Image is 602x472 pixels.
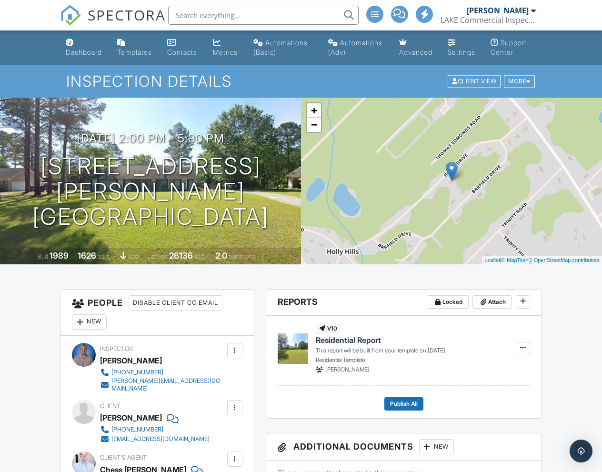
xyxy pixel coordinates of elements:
div: [PERSON_NAME] [467,6,529,15]
div: Metrics [213,48,238,56]
div: [PERSON_NAME] [100,353,162,368]
span: Lot Size [148,253,168,260]
a: Support Center [487,34,540,61]
div: 1626 [78,251,96,261]
div: [EMAIL_ADDRESS][DOMAIN_NAME] [111,435,210,443]
a: [EMAIL_ADDRESS][DOMAIN_NAME] [100,434,210,444]
img: The Best Home Inspection Software - Spectora [60,5,81,26]
span: sq. ft. [98,253,111,260]
a: Contacts [163,34,201,61]
div: 2.0 [215,251,227,261]
div: Disable Client CC Email [129,295,222,311]
div: [PERSON_NAME] [100,411,162,425]
a: Leaflet [484,257,500,263]
span: Client [100,402,120,410]
div: 26136 [169,251,193,261]
a: SPECTORA [60,13,166,33]
div: LAKE Commercial Inspections & Consulting, llc. [441,15,536,25]
input: Search everything... [168,6,359,25]
span: bathrooms [229,253,256,260]
span: slab [128,253,139,260]
a: Metrics [209,34,242,61]
div: [PERSON_NAME][EMAIL_ADDRESS][DOMAIN_NAME] [111,377,224,392]
a: [PERSON_NAME][EMAIL_ADDRESS][DOMAIN_NAME] [100,377,224,392]
div: Advanced [399,48,432,56]
a: Automations (Basic) [250,34,317,61]
h1: [STREET_ADDRESS][PERSON_NAME] [GEOGRAPHIC_DATA] [15,154,286,229]
div: Open Intercom Messenger [570,440,592,462]
div: Support Center [491,39,527,56]
a: [PHONE_NUMBER] [100,425,210,434]
a: Automations (Advanced) [324,34,388,61]
div: Automations (Adv) [328,39,382,56]
div: New [419,439,454,454]
div: [PHONE_NUMBER] [111,426,163,433]
a: Settings [444,34,479,61]
a: © MapTiler [502,257,527,263]
h3: [DATE] 2:00 pm - 5:30 pm [77,132,224,145]
a: © OpenStreetMap contributors [529,257,600,263]
span: Client's Agent [100,454,147,461]
div: Settings [448,48,475,56]
span: Built [38,253,48,260]
div: [PHONE_NUMBER] [111,369,163,376]
a: Zoom out [307,118,321,132]
span: sq.ft. [194,253,206,260]
a: Templates [113,34,156,61]
h3: People [60,290,253,336]
a: Advanced [395,34,436,61]
div: | [482,256,602,264]
span: Inspector [100,345,133,352]
a: Dashboard [62,34,106,61]
a: Client View [447,77,503,84]
div: Templates [117,48,152,56]
div: Automations (Basic) [253,39,308,56]
h3: Additional Documents [266,433,542,461]
span: SPECTORA [88,5,166,25]
a: Zoom in [307,103,321,118]
div: Client View [448,75,501,88]
div: More [504,75,535,88]
div: New [72,314,107,330]
h1: Inspection Details [66,73,536,90]
div: 1989 [50,251,69,261]
div: Dashboard [66,48,102,56]
div: Contacts [167,48,197,56]
a: [PHONE_NUMBER] [100,368,224,377]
